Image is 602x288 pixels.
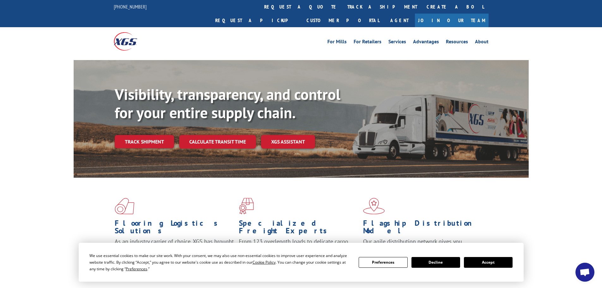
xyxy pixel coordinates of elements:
[261,135,315,149] a: XGS ASSISTANT
[239,219,358,238] h1: Specialized Freight Experts
[115,84,340,122] b: Visibility, transparency, and control for your entire supply chain.
[363,238,479,253] span: Our agile distribution network gives you nationwide inventory management on demand.
[415,14,489,27] a: Join Our Team
[115,219,234,238] h1: Flooring Logistics Solutions
[411,257,460,268] button: Decline
[354,39,381,46] a: For Retailers
[363,219,483,238] h1: Flagship Distribution Model
[239,238,358,266] p: From 123 overlength loads to delicate cargo, our experienced staff knows the best way to move you...
[252,260,276,265] span: Cookie Policy
[79,243,524,282] div: Cookie Consent Prompt
[115,135,174,148] a: Track shipment
[384,14,415,27] a: Agent
[363,198,385,214] img: xgs-icon-flagship-distribution-model-red
[413,39,439,46] a: Advantages
[239,198,254,214] img: xgs-icon-focused-on-flooring-red
[464,257,513,268] button: Accept
[446,39,468,46] a: Resources
[89,252,351,272] div: We use essential cookies to make our site work. With your consent, we may also use non-essential ...
[126,266,147,272] span: Preferences
[327,39,347,46] a: For Mills
[115,238,234,260] span: As an industry carrier of choice, XGS has brought innovation and dedication to flooring logistics...
[115,198,134,214] img: xgs-icon-total-supply-chain-intelligence-red
[475,39,489,46] a: About
[114,3,147,10] a: [PHONE_NUMBER]
[302,14,384,27] a: Customer Portal
[179,135,256,149] a: Calculate transit time
[575,263,594,282] a: Open chat
[359,257,407,268] button: Preferences
[388,39,406,46] a: Services
[210,14,302,27] a: Request a pickup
